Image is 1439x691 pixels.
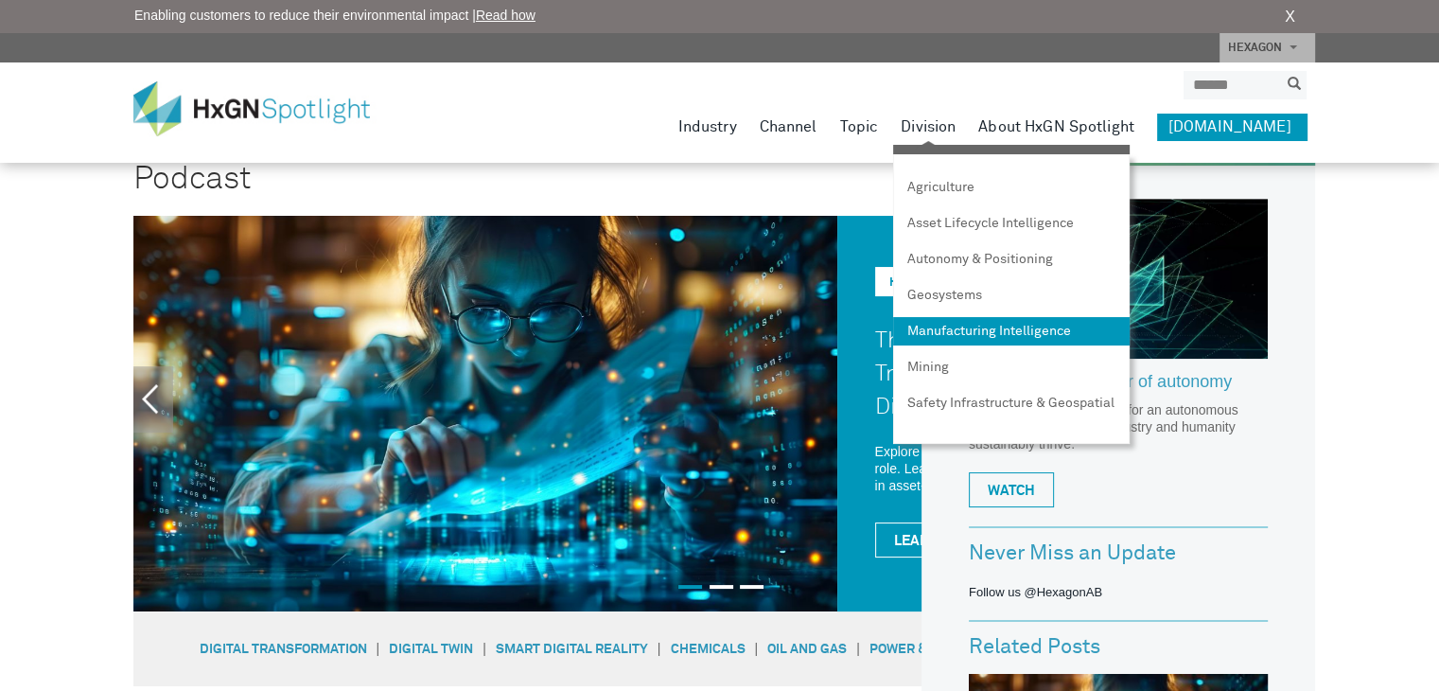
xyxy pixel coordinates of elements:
a: Asset Lifecycle Intelligence [893,209,1130,238]
a: Chemicals [670,643,745,656]
a: X [1285,6,1295,28]
a: Power & Energy [869,643,983,656]
img: The Next Generation of Digital Twins: Transforming industries with Smart Digital Reality [133,216,837,611]
a: Learn More [875,523,1001,558]
a: Channel [760,114,817,140]
h2: Podcast [133,147,912,211]
span: Enabling customers to reduce their environmental impact | [134,6,535,26]
a: Geosystems [893,281,1130,310]
img: HxGN Spotlight [133,81,398,136]
a: Division [901,114,956,140]
p: Explore the next generation of digital twins and their transformative role. Learn how they drive ... [875,443,1269,494]
a: HxGN Radio [889,276,958,289]
span: | [367,640,390,657]
a: Read how [476,8,535,23]
a: Oil and gas [767,643,847,656]
a: About HxGN Spotlight [978,114,1134,140]
a: Smart Digital Reality [496,643,648,656]
a: Agriculture [893,173,1130,202]
h3: Related Posts [969,636,1269,659]
span: | [847,640,869,657]
a: Topic [839,114,878,140]
a: [DOMAIN_NAME] [1157,114,1307,140]
a: Mining [893,353,1130,381]
h3: Never Miss an Update [969,542,1269,565]
a: Previous [133,366,173,433]
a: Digital Twin [389,643,473,656]
a: Follow us @HexagonAB [969,585,1102,599]
a: WATCH [969,472,1054,507]
a: Safety Infrastructure & Geospatial [893,389,1130,417]
a: Industry [678,114,737,140]
span: | [648,640,671,657]
a: Manufacturing Intelligence [893,317,1130,345]
a: Digital Transformation [200,643,367,656]
a: The Next Generation of Digital Twins: Transforming industries with Smart Digital Reality [875,329,1246,418]
span: | [745,640,767,657]
a: Autonomy & Positioning [893,245,1130,274]
a: HEXAGON [1220,33,1315,62]
span: | [473,640,496,657]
